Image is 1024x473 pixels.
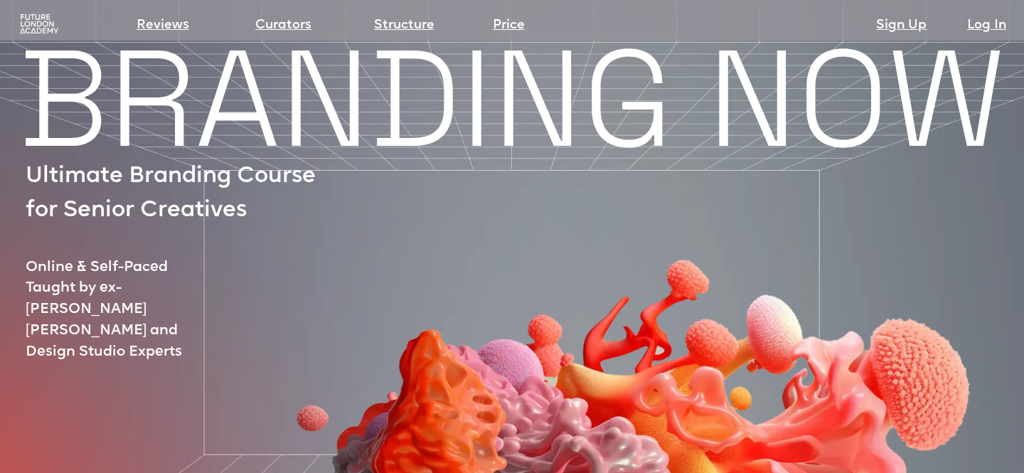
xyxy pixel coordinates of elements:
a: Price [493,16,525,36]
p: Taught by ex-[PERSON_NAME] [PERSON_NAME] and Design Studio Experts [26,277,230,363]
a: Structure [374,16,434,36]
a: Sign Up [876,16,927,36]
a: Curators [255,16,311,36]
a: Reviews [137,16,189,36]
p: Ultimate Branding Course for Senior Creatives [26,160,333,228]
a: Log In [967,16,1006,36]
